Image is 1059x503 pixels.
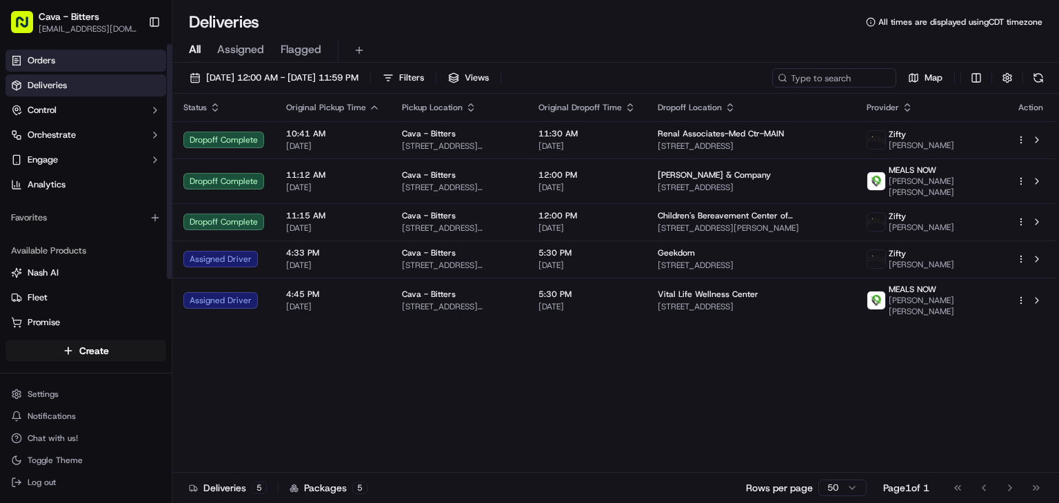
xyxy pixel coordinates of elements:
button: Notifications [6,407,166,426]
a: Fleet [11,291,161,304]
span: 5:30 PM [538,247,636,258]
span: Original Pickup Time [286,102,366,113]
span: [PERSON_NAME] [889,259,954,270]
span: [STREET_ADDRESS] [658,260,845,271]
button: Filters [376,68,430,88]
button: Settings [6,384,166,404]
span: 5:30 PM [538,289,636,300]
span: All times are displayed using CDT timezone [878,17,1042,28]
span: Analytics [28,178,65,191]
span: Dropoff Location [658,102,722,113]
span: [STREET_ADDRESS][PERSON_NAME] [402,260,516,271]
div: Favorites [6,207,166,229]
span: [STREET_ADDRESS] [658,141,845,152]
img: melas_now_logo.png [867,172,885,190]
span: Create [79,344,109,358]
span: Map [925,72,942,84]
span: Orchestrate [28,129,76,141]
span: [PERSON_NAME] & Company [658,170,771,181]
span: Deliveries [28,79,67,92]
button: Map [902,68,949,88]
button: Cava - Bitters[EMAIL_ADDRESS][DOMAIN_NAME] [6,6,143,39]
span: Cava - Bitters [402,247,456,258]
span: Pickup Location [402,102,463,113]
span: Status [183,102,207,113]
button: Chat with us! [6,429,166,448]
span: [PERSON_NAME] [PERSON_NAME] [889,176,994,198]
span: Control [28,104,57,116]
img: zifty-logo-trans-sq.png [867,131,885,149]
span: Chat with us! [28,433,78,444]
a: Nash AI [11,267,161,279]
span: Nash AI [28,267,59,279]
span: Notifications [28,411,76,422]
span: Assigned [217,41,264,58]
span: Orders [28,54,55,67]
h1: Deliveries [189,11,259,33]
span: Engage [28,154,58,166]
button: Fleet [6,287,166,309]
a: Orders [6,50,166,72]
span: Toggle Theme [28,455,83,466]
div: Deliveries [189,481,267,495]
span: [STREET_ADDRESS] [658,301,845,312]
span: Filters [399,72,424,84]
span: Vital Life Wellness Center [658,289,758,300]
span: 12:00 PM [538,170,636,181]
span: 12:00 PM [538,210,636,221]
p: Rows per page [746,481,813,495]
span: MEALS NOW [889,165,936,176]
span: 11:12 AM [286,170,380,181]
span: [DATE] [286,182,380,193]
button: Refresh [1029,68,1048,88]
a: Analytics [6,174,166,196]
button: Views [442,68,495,88]
button: [DATE] 12:00 AM - [DATE] 11:59 PM [183,68,365,88]
span: Settings [28,389,59,400]
img: melas_now_logo.png [867,291,885,309]
span: 11:30 AM [538,128,636,139]
img: zifty-logo-trans-sq.png [867,213,885,231]
span: [DATE] [286,260,380,271]
span: [PERSON_NAME] [889,140,954,151]
span: Promise [28,316,60,329]
span: MEALS NOW [889,284,936,295]
button: Cava - Bitters [39,10,99,23]
span: Zifty [889,248,906,259]
span: Cava - Bitters [402,170,456,181]
div: 5 [252,482,267,494]
span: [PERSON_NAME] [PERSON_NAME] [889,295,994,317]
button: Nash AI [6,262,166,284]
div: Packages [290,481,367,495]
span: 10:41 AM [286,128,380,139]
button: [EMAIL_ADDRESS][DOMAIN_NAME] [39,23,137,34]
span: 4:45 PM [286,289,380,300]
span: Cava - Bitters [402,128,456,139]
button: Toggle Theme [6,451,166,470]
span: [PERSON_NAME] [889,222,954,233]
div: Page 1 of 1 [883,481,929,495]
button: Log out [6,473,166,492]
span: [DATE] [538,141,636,152]
span: 4:33 PM [286,247,380,258]
span: Zifty [889,129,906,140]
span: [STREET_ADDRESS][PERSON_NAME] [402,301,516,312]
span: [STREET_ADDRESS] [658,182,845,193]
span: Views [465,72,489,84]
span: 11:15 AM [286,210,380,221]
span: Zifty [889,211,906,222]
a: Promise [11,316,161,329]
div: 5 [352,482,367,494]
a: Deliveries [6,74,166,96]
span: [STREET_ADDRESS][PERSON_NAME] [658,223,845,234]
span: [DATE] 12:00 AM - [DATE] 11:59 PM [206,72,359,84]
span: [DATE] [538,182,636,193]
span: [DATE] [538,301,636,312]
span: Geekdom [658,247,695,258]
div: Available Products [6,240,166,262]
span: [DATE] [286,301,380,312]
input: Type to search [772,68,896,88]
span: [STREET_ADDRESS][PERSON_NAME] [402,223,516,234]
